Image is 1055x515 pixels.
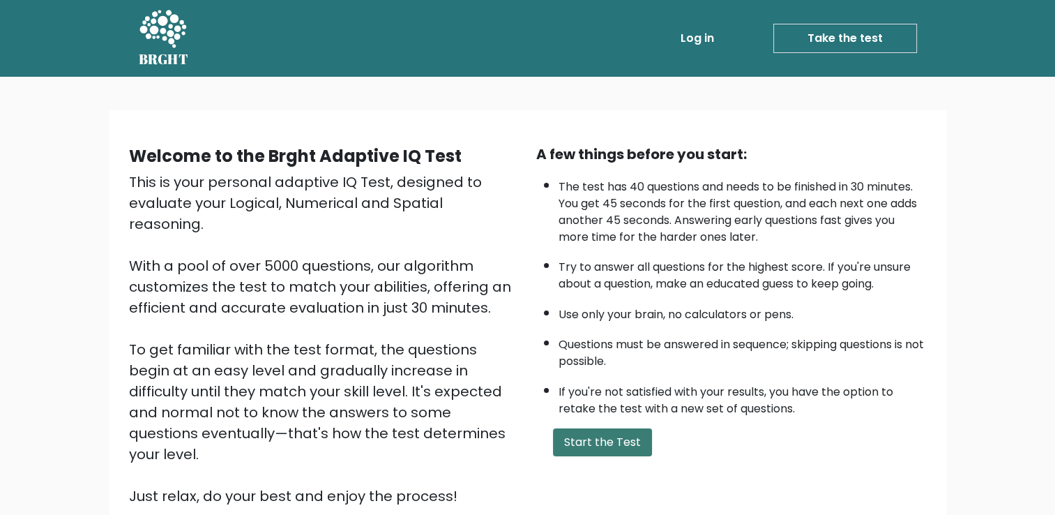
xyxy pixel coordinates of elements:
[773,24,917,53] a: Take the test
[536,144,927,165] div: A few things before you start:
[129,172,519,507] div: This is your personal adaptive IQ Test, designed to evaluate your Logical, Numerical and Spatial ...
[139,51,189,68] h5: BRGHT
[559,329,927,370] li: Questions must be answered in sequence; skipping questions is not possible.
[129,144,462,167] b: Welcome to the Brght Adaptive IQ Test
[559,377,927,417] li: If you're not satisfied with your results, you have the option to retake the test with a new set ...
[559,299,927,323] li: Use only your brain, no calculators or pens.
[559,252,927,292] li: Try to answer all questions for the highest score. If you're unsure about a question, make an edu...
[139,6,189,71] a: BRGHT
[675,24,720,52] a: Log in
[559,172,927,246] li: The test has 40 questions and needs to be finished in 30 minutes. You get 45 seconds for the firs...
[553,428,652,456] button: Start the Test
